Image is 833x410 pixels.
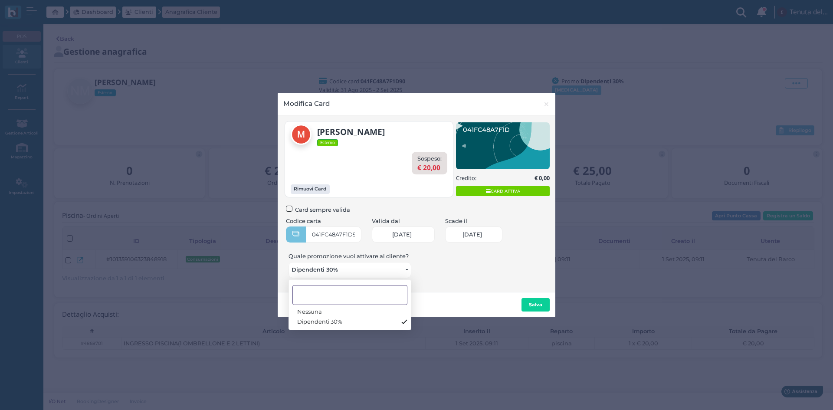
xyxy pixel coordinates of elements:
[306,226,361,243] input: Codice card
[297,308,322,315] span: Nessuna
[462,231,482,238] span: [DATE]
[456,186,550,196] span: CARD ATTIVA
[417,154,442,163] label: Sospeso:
[286,217,321,225] label: Codice carta
[295,206,350,214] span: Card sempre valida
[543,98,550,110] span: ×
[535,174,550,182] b: € 0,00
[529,302,542,308] b: Salva
[291,124,411,146] a: [PERSON_NAME] Esterno
[317,139,338,146] span: Esterno
[456,175,476,181] h5: Credito:
[445,217,467,225] label: Scade il
[26,7,57,13] span: Assistenza
[283,98,330,108] h4: Modifica Card
[292,285,407,305] input: Search
[463,125,518,133] text: 041FC48A7F1D90
[317,126,385,138] b: [PERSON_NAME]
[417,163,440,172] b: € 20,00
[297,318,342,325] span: Dipendenti 30%
[372,217,400,225] label: Valida dal
[521,298,550,312] button: Salva
[392,231,412,238] span: [DATE]
[291,184,330,194] button: Rimuovi Card
[291,124,312,145] img: martina
[292,266,405,273] span: Dipendenti 30%
[289,252,409,260] label: Quale promozione vuoi attivare al cliente?
[289,262,411,278] button: Dipendenti 30%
